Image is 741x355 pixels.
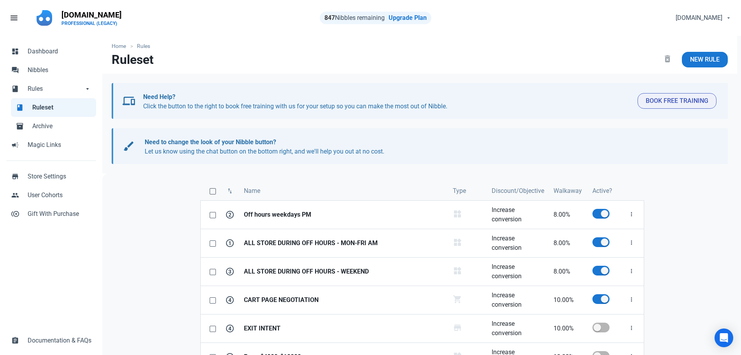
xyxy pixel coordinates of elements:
[28,65,91,75] span: Nibbles
[112,42,130,50] a: Home
[549,229,588,257] a: 8.00%
[9,13,19,23] span: menu
[487,258,549,286] a: Increase conversion
[16,122,24,129] span: inventory_2
[112,53,154,67] h1: Ruleset
[6,205,96,223] a: control_point_duplicateGift With Purchase
[11,84,19,92] span: book
[324,14,385,21] span: Nibbles remaining
[244,186,260,196] span: Name
[226,268,234,276] span: 3
[123,140,135,152] span: brush
[28,140,91,150] span: Magic Links
[682,52,728,67] a: New Rule
[244,210,443,219] strong: Off hours weekdays PM
[554,186,582,196] span: Walkaway
[11,65,19,73] span: forum
[226,296,234,304] span: 4
[102,36,737,52] nav: breadcrumbs
[11,140,19,148] span: campaign
[487,314,549,343] a: Increase conversion
[549,314,588,343] a: 10.00%
[239,314,448,343] a: EXIT INTENT
[28,209,91,219] span: Gift With Purchase
[389,14,427,21] a: Upgrade Plan
[28,336,91,345] span: Documentation & FAQs
[6,331,96,350] a: assignmentDocumentation & FAQs
[690,55,720,64] span: New Rule
[239,229,448,257] a: ALL STORE DURING OFF HOURS - MON-FRI AM
[28,172,91,181] span: Store Settings
[638,93,716,109] button: Book Free Training
[32,103,91,112] span: Ruleset
[11,209,19,217] span: control_point_duplicate
[676,13,722,23] span: [DOMAIN_NAME]
[453,323,462,332] span: store
[324,14,335,21] strong: 847
[6,61,96,79] a: forumNibbles
[239,258,448,286] a: ALL STORE DURING OFF HOURS - WEEKEND
[57,6,126,30] a: [DOMAIN_NAME]PROFESSIONAL (LEGACY)
[492,186,544,196] span: Discount/Objective
[6,167,96,186] a: storeStore Settings
[32,122,91,131] span: Archive
[244,324,443,333] strong: EXIT INTENT
[226,325,234,332] span: 4
[453,238,462,247] span: widgets
[11,98,96,117] a: bookRuleset
[61,9,122,20] p: [DOMAIN_NAME]
[11,336,19,344] span: assignment
[11,117,96,136] a: inventory_2Archive
[6,42,96,61] a: dashboardDashboard
[487,201,549,229] a: Increase conversion
[123,95,135,107] span: devices
[6,186,96,205] a: peopleUser Cohorts
[487,286,549,314] a: Increase conversion
[226,187,233,194] span: swap_vert
[6,79,96,98] a: bookRulesarrow_drop_down
[145,138,709,156] p: Let us know using the chat button on the bottom right, and we'll help you out at no cost.
[244,267,443,276] strong: ALL STORE DURING OFF HOURS - WEEKEND
[28,191,91,200] span: User Cohorts
[453,266,462,276] span: widgets
[239,286,448,314] a: CART PAGE NEGOTIATION
[143,92,631,111] p: Click the button to the right to book free training with us for your setup so you can make the mo...
[226,239,234,247] span: 1
[453,295,462,304] span: shopping_cart
[11,172,19,180] span: store
[6,136,96,154] a: campaignMagic Links
[244,295,443,305] strong: CART PAGE NEGOTIATION
[549,258,588,286] a: 8.00%
[239,201,448,229] a: Off hours weekdays PM
[549,201,588,229] a: 8.00%
[16,103,24,111] span: book
[549,286,588,314] a: 10.00%
[656,52,679,67] button: delete_forever
[715,329,733,347] div: Open Intercom Messenger
[592,186,612,196] span: Active?
[244,238,443,248] strong: ALL STORE DURING OFF HOURS - MON-FRI AM
[11,191,19,198] span: people
[453,186,466,196] span: Type
[11,47,19,55] span: dashboard
[28,84,84,94] span: Rules
[145,138,276,146] b: Need to change the look of your Nibble button?
[226,211,234,219] span: 2
[487,229,549,257] a: Increase conversion
[84,84,91,92] span: arrow_drop_down
[143,93,175,101] b: Need Help?
[61,20,122,26] p: PROFESSIONAL (LEGACY)
[453,209,462,219] span: widgets
[669,10,736,26] button: [DOMAIN_NAME]
[28,47,91,56] span: Dashboard
[646,96,708,106] span: Book Free Training
[663,54,672,64] span: delete_forever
